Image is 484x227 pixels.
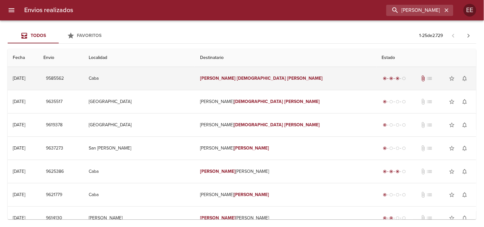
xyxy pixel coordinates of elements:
div: Generado [382,122,407,128]
span: notifications_none [462,99,468,105]
button: 9614130 [43,212,65,224]
em: [PERSON_NAME] [234,145,269,151]
span: No tiene pedido asociado [427,145,433,151]
div: [DATE] [13,169,25,174]
span: star_border [449,168,455,175]
div: [DATE] [13,215,25,221]
span: radio_button_checked [383,146,387,150]
span: radio_button_unchecked [396,100,399,104]
button: 9621779 [43,189,65,201]
th: Envio [38,49,84,67]
em: [PERSON_NAME] [287,76,323,81]
em: [PERSON_NAME] [200,169,235,174]
span: radio_button_unchecked [402,146,406,150]
button: Activar notificaciones [458,72,471,85]
td: [GEOGRAPHIC_DATA] [84,113,195,136]
span: radio_button_checked [389,170,393,173]
span: star_border [449,99,455,105]
span: star_border [449,215,455,221]
span: No tiene pedido asociado [427,75,433,82]
span: 9585562 [46,75,64,83]
button: 9619378 [43,119,65,131]
span: 9619378 [46,121,63,129]
span: Favoritos [77,33,102,38]
em: [PERSON_NAME] [200,76,235,81]
button: Agregar a favoritos [446,188,458,201]
span: radio_button_unchecked [402,216,406,220]
span: radio_button_checked [383,170,387,173]
input: buscar [386,5,443,16]
span: notifications_none [462,122,468,128]
span: notifications_none [462,192,468,198]
p: 1 - 25 de 2.729 [420,33,443,39]
em: [DEMOGRAPHIC_DATA] [234,122,283,128]
span: radio_button_unchecked [389,146,393,150]
span: No tiene documentos adjuntos [420,122,427,128]
span: radio_button_checked [389,77,393,80]
button: 9637273 [43,143,66,154]
span: radio_button_unchecked [402,193,406,197]
span: radio_button_unchecked [402,100,406,104]
span: No tiene pedido asociado [427,99,433,105]
span: radio_button_checked [383,77,387,80]
button: Activar notificaciones [458,119,471,131]
th: Localidad [84,49,195,67]
span: radio_button_checked [396,170,399,173]
span: star_border [449,75,455,82]
span: radio_button_checked [383,216,387,220]
td: [PERSON_NAME] [195,137,376,160]
span: radio_button_checked [389,216,393,220]
button: Agregar a favoritos [446,142,458,155]
th: Estado [376,49,476,67]
span: radio_button_unchecked [402,170,406,173]
div: En viaje [382,168,407,175]
button: Agregar a favoritos [446,165,458,178]
span: radio_button_unchecked [402,123,406,127]
div: Generado [382,192,407,198]
span: radio_button_checked [383,123,387,127]
span: radio_button_checked [396,77,399,80]
th: Destinatario [195,49,376,67]
span: No tiene documentos adjuntos [420,215,427,221]
button: 9625386 [43,166,66,178]
span: star_border [449,145,455,151]
div: [DATE] [13,145,25,151]
span: star_border [449,122,455,128]
div: Abrir información de usuario [464,4,476,17]
em: [PERSON_NAME] [285,122,320,128]
div: [DATE] [13,76,25,81]
span: radio_button_unchecked [396,216,399,220]
span: radio_button_checked [383,100,387,104]
div: Despachado [382,215,407,221]
em: [PERSON_NAME] [234,192,269,197]
button: Activar notificaciones [458,165,471,178]
span: radio_button_unchecked [402,77,406,80]
td: [PERSON_NAME] [195,90,376,113]
div: En viaje [382,75,407,82]
th: Fecha [8,49,38,67]
span: radio_button_checked [383,193,387,197]
button: 9635517 [43,96,65,108]
span: notifications_none [462,215,468,221]
td: San [PERSON_NAME] [84,137,195,160]
span: No tiene documentos adjuntos [420,168,427,175]
td: Caba [84,183,195,206]
span: Pagina anterior [446,32,461,39]
span: No tiene pedido asociado [427,215,433,221]
em: [DEMOGRAPHIC_DATA] [234,99,283,104]
span: 9625386 [46,168,64,176]
td: [PERSON_NAME] [195,113,376,136]
td: Caba [84,160,195,183]
div: [DATE] [13,192,25,197]
td: [PERSON_NAME] [195,183,376,206]
button: Activar notificaciones [458,95,471,108]
div: Tabs Envios [8,28,110,43]
button: Activar notificaciones [458,212,471,224]
button: Agregar a favoritos [446,95,458,108]
span: No tiene pedido asociado [427,168,433,175]
em: [PERSON_NAME] [285,99,320,104]
span: No tiene pedido asociado [427,192,433,198]
h6: Envios realizados [24,5,73,15]
span: 9637273 [46,144,63,152]
span: notifications_none [462,75,468,82]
